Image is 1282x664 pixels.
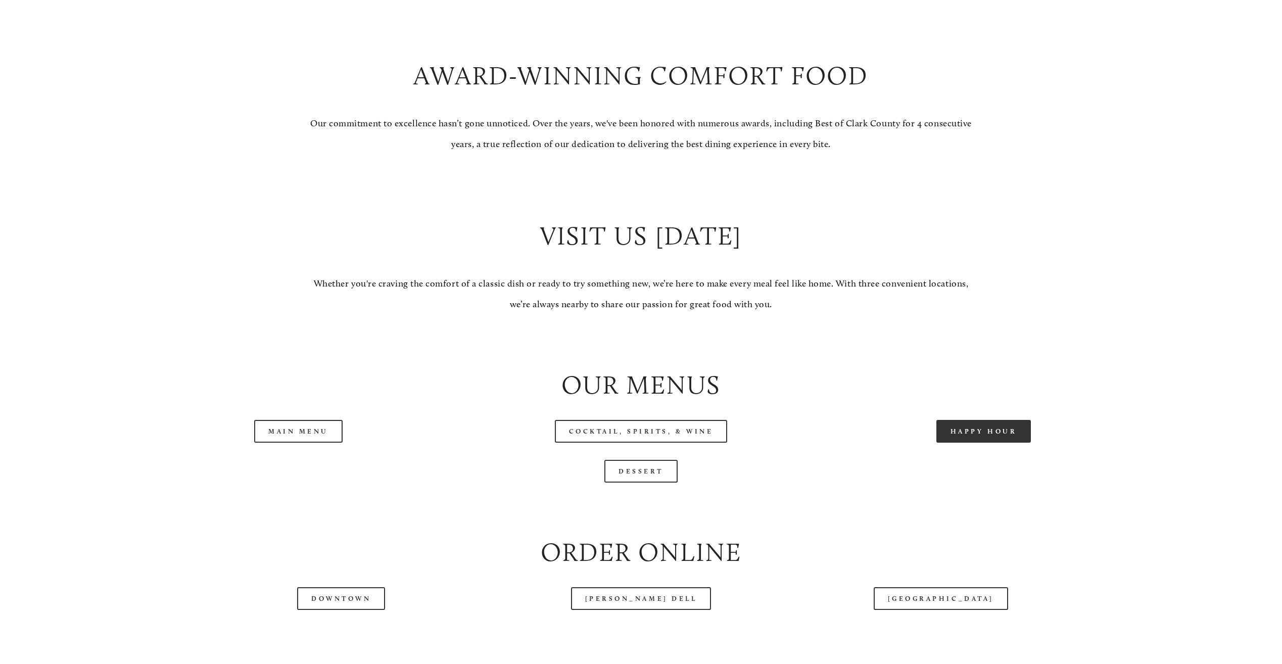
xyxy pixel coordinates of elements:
a: Dessert [604,460,678,483]
p: Our commitment to excellence hasn’t gone unnoticed. Over the years, we've been honored with numer... [307,113,975,155]
h2: Order Online [136,534,1147,570]
a: Happy Hour [936,420,1031,443]
a: Main Menu [254,420,343,443]
a: Downtown [297,587,385,610]
a: [PERSON_NAME] Dell [571,587,711,610]
p: Whether you're craving the comfort of a classic dish or ready to try something new, we’re here to... [307,273,975,315]
h2: Visit Us [DATE] [307,218,975,254]
a: [GEOGRAPHIC_DATA] [874,587,1008,610]
a: Cocktail, Spirits, & Wine [555,420,728,443]
h2: Our Menus [136,367,1147,403]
